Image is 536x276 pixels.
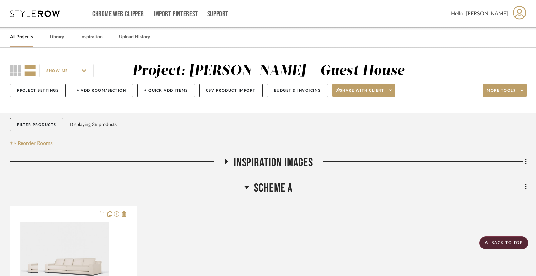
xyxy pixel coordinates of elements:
span: Reorder Rooms [18,139,53,147]
a: Import Pinterest [154,11,198,17]
div: Displaying 36 products [70,118,117,131]
button: More tools [483,84,527,97]
button: CSV Product Import [199,84,263,97]
button: Filter Products [10,118,63,132]
button: Project Settings [10,84,66,97]
span: Inspiration Images [234,156,313,170]
a: Library [50,33,64,42]
button: Budget & Invoicing [267,84,328,97]
span: Scheme A [254,181,293,195]
a: Upload History [119,33,150,42]
button: Reorder Rooms [10,139,53,147]
button: Share with client [332,84,396,97]
a: Support [207,11,228,17]
a: All Projects [10,33,33,42]
button: + Add Room/Section [70,84,133,97]
div: Project: [PERSON_NAME] - Guest House [132,64,404,78]
span: Hello, [PERSON_NAME] [451,10,508,18]
scroll-to-top-button: BACK TO TOP [479,236,528,249]
button: + Quick Add Items [137,84,195,97]
span: More tools [487,88,515,98]
a: Inspiration [80,33,103,42]
a: Chrome Web Clipper [92,11,144,17]
span: Share with client [336,88,384,98]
